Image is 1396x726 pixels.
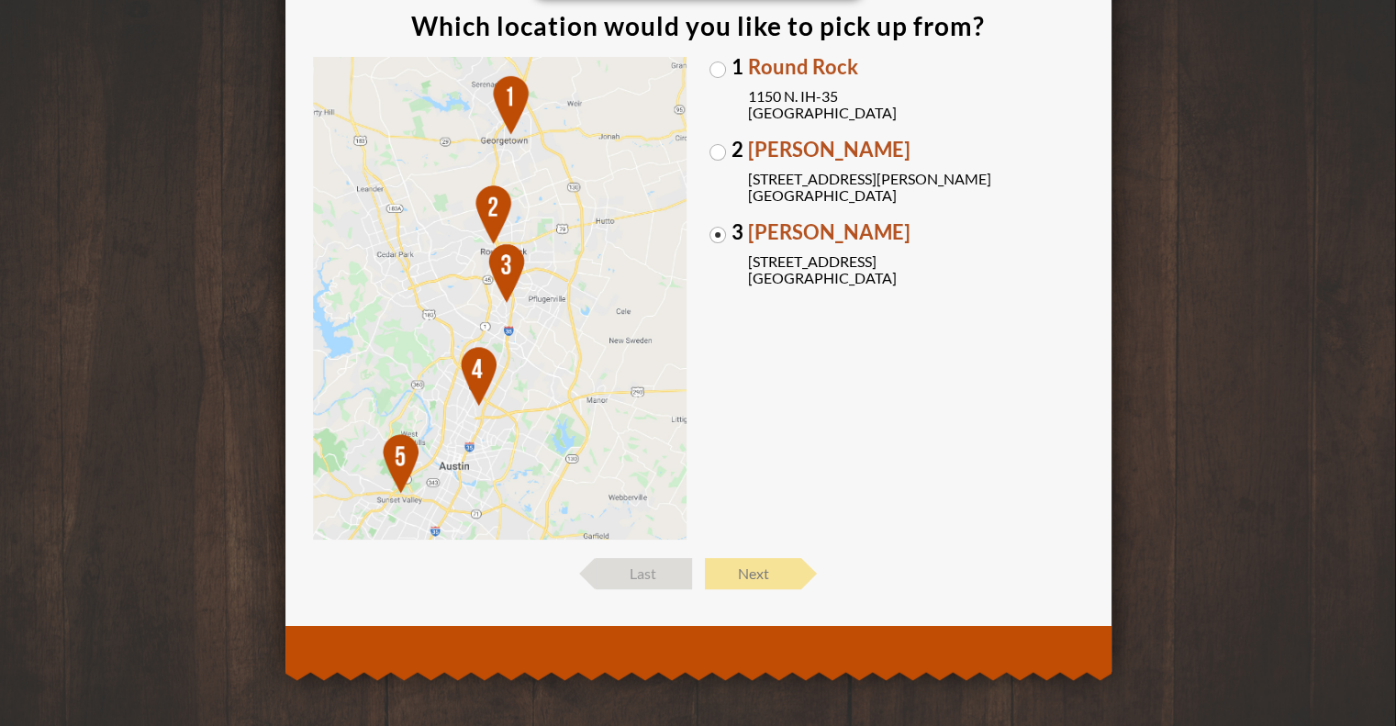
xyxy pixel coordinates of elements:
[313,57,687,541] img: Map of Locations
[596,558,692,589] span: Last
[748,57,1084,77] span: Round Rock
[748,88,1084,121] span: 1150 N. IH-35 [GEOGRAPHIC_DATA]
[748,253,1084,286] span: [STREET_ADDRESS] [GEOGRAPHIC_DATA]
[411,13,985,39] div: Which location would you like to pick up from?
[748,140,1084,160] span: [PERSON_NAME]
[732,140,743,160] span: 2
[748,171,1084,204] span: [STREET_ADDRESS][PERSON_NAME] [GEOGRAPHIC_DATA]
[732,222,743,242] span: 3
[705,558,801,589] span: Next
[748,222,1084,242] span: [PERSON_NAME]
[732,57,743,77] span: 1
